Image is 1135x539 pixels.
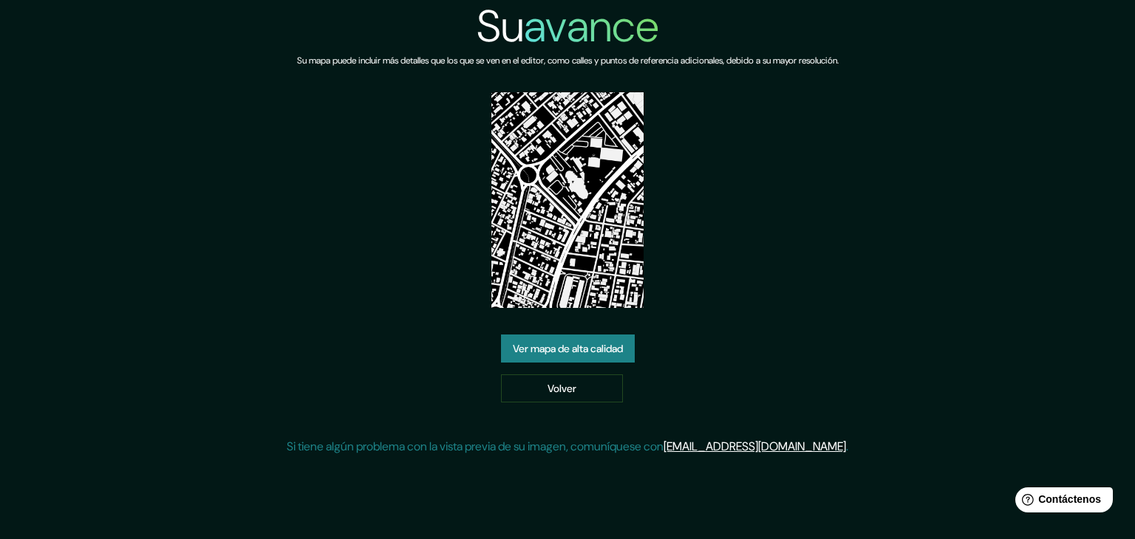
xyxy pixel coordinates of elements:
font: Volver [548,382,576,395]
font: Ver mapa de alta calidad [513,342,623,355]
iframe: Lanzador de widgets de ayuda [1003,481,1119,523]
a: [EMAIL_ADDRESS][DOMAIN_NAME] [664,439,846,454]
a: Ver mapa de alta calidad [501,334,635,363]
a: Volver [501,374,623,402]
font: Si tiene algún problema con la vista previa de su imagen, comuníquese con [287,439,664,454]
font: Su mapa puede incluir más detalles que los que se ven en el editor, como calles y puntos de refer... [297,55,839,66]
img: vista previa del mapa creado [491,92,644,308]
font: . [846,439,848,454]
